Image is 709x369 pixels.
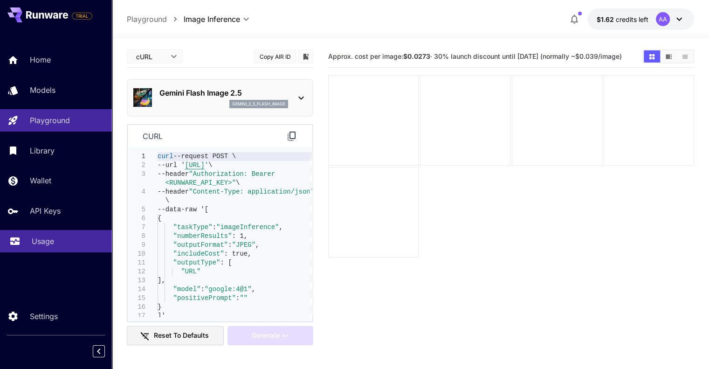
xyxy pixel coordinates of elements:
[184,14,240,25] span: Image Inference
[128,303,145,312] div: 16
[72,10,92,21] span: Add your payment card to enable full platform functionality.
[220,259,232,266] span: : [
[254,50,296,63] button: Copy AIR ID
[133,84,307,112] div: Gemini Flash Image 2.5gemini_2_5_flash_image
[158,303,161,311] span: }
[127,14,184,25] nav: breadcrumb
[128,223,145,232] div: 7
[173,285,201,293] span: "model"
[128,258,145,267] div: 11
[597,14,648,24] div: $1.6214
[100,343,112,360] div: Collapse sidebar
[158,153,173,160] span: curl
[158,161,185,169] span: --url '
[200,285,204,293] span: :
[228,241,232,249] span: :
[128,152,145,161] div: 1
[165,179,236,187] span: <RUNWARE_API_KEY>"
[159,87,288,98] p: Gemini Flash Image 2.5
[328,52,622,60] span: Approx. cost per image: · 30% launch discount until [DATE] (normally ~$0.039/image)
[644,50,660,63] button: Show images in grid view
[158,215,161,222] span: {
[252,285,255,293] span: ,
[255,241,259,249] span: ,
[279,223,282,231] span: ,
[185,161,205,169] span: [URL]
[656,12,670,26] div: AA
[173,259,220,266] span: "outputType"
[136,52,165,62] span: cURL
[128,285,145,294] div: 14
[128,170,145,179] div: 3
[189,170,275,178] span: "Authorization: Bearer
[236,179,240,187] span: \
[128,276,145,285] div: 13
[232,241,255,249] span: "JPEG"
[165,197,169,204] span: \
[181,268,200,275] span: "URL"
[173,232,232,240] span: "numberResults"
[173,250,224,258] span: "includeCost"
[236,294,240,302] span: :
[128,161,145,170] div: 2
[128,232,145,241] div: 8
[240,294,248,302] span: ""
[128,241,145,250] div: 9
[127,14,167,25] a: Playground
[616,15,648,23] span: credits left
[158,277,165,284] span: ],
[128,205,145,214] div: 5
[302,51,310,62] button: Add to library
[597,15,616,23] span: $1.62
[30,311,58,322] p: Settings
[587,8,694,30] button: $1.6214AA
[128,214,145,223] div: 6
[224,250,252,258] span: : true,
[30,54,51,65] p: Home
[403,52,430,60] b: $0.0273
[173,241,228,249] span: "outputFormat"
[30,175,51,186] p: Wallet
[173,223,213,231] span: "taskType"
[32,236,54,247] p: Usage
[158,170,189,178] span: --header
[128,267,145,276] div: 12
[205,161,208,169] span: '
[128,294,145,303] div: 15
[173,294,236,302] span: "positivePrompt"
[208,161,212,169] span: \
[677,50,693,63] button: Show images in list view
[128,312,145,320] div: 17
[143,131,163,142] p: curl
[661,50,677,63] button: Show images in video view
[158,206,208,213] span: --data-raw '[
[127,326,224,345] button: Reset to defaults
[128,250,145,258] div: 10
[158,188,189,195] span: --header
[189,188,314,195] span: "Content-Type: application/json"
[128,188,145,196] div: 4
[30,84,55,96] p: Models
[232,101,285,107] p: gemini_2_5_flash_image
[30,115,70,126] p: Playground
[232,232,248,240] span: : 1,
[30,205,61,216] p: API Keys
[30,145,55,156] p: Library
[158,312,165,320] span: ]'
[205,285,252,293] span: "google:4@1"
[93,345,105,357] button: Collapse sidebar
[643,49,694,63] div: Show images in grid viewShow images in video viewShow images in list view
[72,13,92,20] span: TRIAL
[173,153,236,160] span: --request POST \
[216,223,279,231] span: "imageInference"
[213,223,216,231] span: :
